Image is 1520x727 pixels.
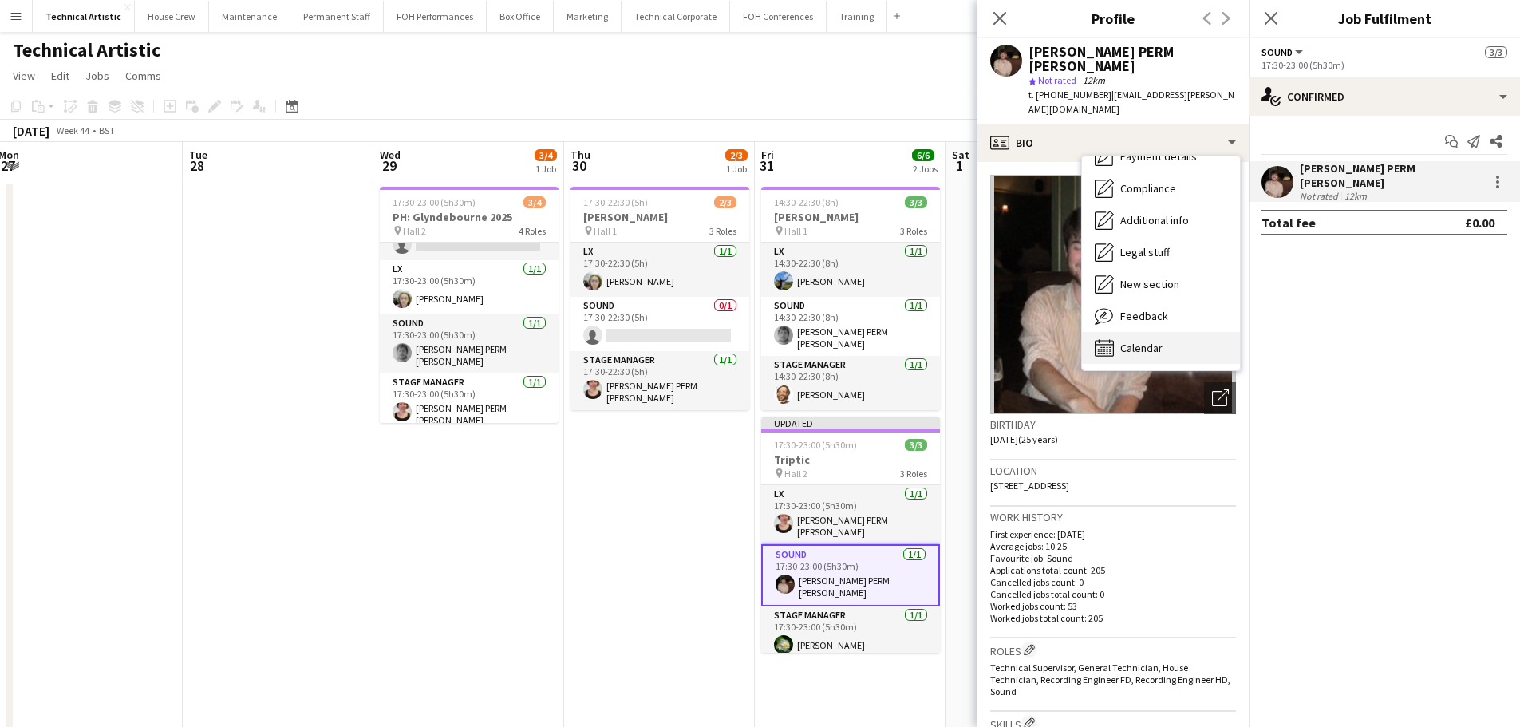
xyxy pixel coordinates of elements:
h3: [PERSON_NAME] [570,210,749,224]
app-card-role: Sound1/117:30-23:00 (5h30m)[PERSON_NAME] PERM [PERSON_NAME] [761,544,940,606]
span: 30 [568,156,590,175]
h3: Triptic [761,452,940,467]
div: [PERSON_NAME] PERM [PERSON_NAME] [1300,161,1482,190]
span: 3/3 [905,439,927,451]
app-job-card: Updated17:30-23:00 (5h30m)3/3Triptic Hall 23 RolesLX1/117:30-23:00 (5h30m)[PERSON_NAME] PERM [PER... [761,417,940,653]
span: New section [1120,277,1179,291]
div: Confirmed [1249,77,1520,116]
span: Edit [51,69,69,83]
button: Marketing [554,1,622,32]
app-card-role: Sound1/117:30-23:00 (5h30m)[PERSON_NAME] PERM [PERSON_NAME] [380,314,559,373]
p: Applications total count: 205 [990,564,1236,576]
span: Comms [125,69,161,83]
span: Feedback [1120,309,1168,323]
div: 12km [1341,190,1370,202]
div: BST [99,124,115,136]
button: Box Office [487,1,554,32]
span: Tue [189,148,207,162]
app-card-role: Sound0/117:30-22:30 (5h) [570,297,749,351]
span: | [EMAIL_ADDRESS][PERSON_NAME][DOMAIN_NAME] [1028,89,1234,115]
span: Thu [570,148,590,162]
div: 1 Job [726,163,747,175]
div: Total fee [1261,215,1316,231]
div: £0.00 [1465,215,1494,231]
h3: Job Fulfilment [1249,8,1520,29]
div: 1 Job [535,163,556,175]
div: Calendar [1082,332,1240,364]
span: 17:30-22:30 (5h) [583,196,648,208]
app-job-card: 14:30-22:30 (8h)3/3[PERSON_NAME] Hall 13 RolesLX1/114:30-22:30 (8h)[PERSON_NAME]Sound1/114:30-22:... [761,187,940,410]
app-job-card: 17:30-22:30 (5h)2/3[PERSON_NAME] Hall 13 RolesLX1/117:30-22:30 (5h)[PERSON_NAME]Sound0/117:30-22:... [570,187,749,410]
app-card-role: LX1/117:30-22:30 (5h)[PERSON_NAME] [570,243,749,297]
div: Legal stuff [1082,236,1240,268]
button: Maintenance [209,1,290,32]
h3: Location [990,464,1236,478]
span: Technical Supervisor, General Technician, House Technician, Recording Engineer FD, Recording Engi... [990,662,1230,697]
app-job-card: 17:30-23:00 (5h30m)3/4PH: Glyndebourne 2025 Hall 24 RolesAV0/117:30-23:00 (5h30m) LX1/117:30-23:0... [380,187,559,423]
span: 3 Roles [709,225,736,237]
span: View [13,69,35,83]
p: Favourite job: Sound [990,552,1236,564]
span: 14:30-22:30 (8h) [774,196,839,208]
span: 3 Roles [900,225,927,237]
app-card-role: Stage Manager1/114:30-22:30 (8h)[PERSON_NAME] [761,356,940,410]
span: 2/3 [714,196,736,208]
p: Average jobs: 10.25 [990,540,1236,552]
span: Sound [1261,46,1293,58]
div: [DATE] [13,123,49,139]
app-card-role: Stage Manager1/117:30-23:00 (5h30m)[PERSON_NAME] PERM [PERSON_NAME] [380,373,559,433]
h3: [PERSON_NAME] [761,210,940,224]
span: 3/4 [535,149,557,161]
a: Edit [45,65,76,86]
div: 17:30-23:00 (5h30m) [1261,59,1507,71]
span: [STREET_ADDRESS] [990,480,1069,492]
p: First experience: [DATE] [990,528,1236,540]
span: Additional info [1120,213,1189,227]
div: Payment details [1082,140,1240,172]
h3: Work history [990,510,1236,524]
span: 17:30-23:00 (5h30m) [393,196,476,208]
span: 2/3 [725,149,748,161]
h3: Birthday [990,417,1236,432]
span: Legal stuff [1120,245,1170,259]
div: Open photos pop-in [1204,382,1236,414]
p: Worked jobs count: 53 [990,600,1236,612]
span: Sat [952,148,969,162]
h1: Technical Artistic [13,38,160,62]
span: 4 Roles [519,225,546,237]
span: Hall 1 [784,225,807,237]
h3: PH: Glyndebourne 2025 [380,210,559,224]
span: Hall 2 [403,225,426,237]
span: 31 [759,156,774,175]
span: Fri [761,148,774,162]
span: t. [PHONE_NUMBER] [1028,89,1111,101]
a: Jobs [79,65,116,86]
button: Sound [1261,46,1305,58]
span: 6/6 [912,149,934,161]
span: 17:30-23:00 (5h30m) [774,439,857,451]
div: Compliance [1082,172,1240,204]
span: 28 [187,156,207,175]
span: Hall 1 [594,225,617,237]
div: Feedback [1082,300,1240,332]
span: Calendar [1120,341,1163,355]
span: 3 Roles [900,468,927,480]
span: Not rated [1038,74,1076,86]
span: Hall 2 [784,468,807,480]
div: [PERSON_NAME] PERM [PERSON_NAME] [1028,45,1236,73]
a: View [6,65,41,86]
p: Cancelled jobs total count: 0 [990,588,1236,600]
app-card-role: LX1/117:30-23:00 (5h30m)[PERSON_NAME] [380,260,559,314]
span: Compliance [1120,181,1176,196]
button: Technical Artistic [33,1,135,32]
span: Week 44 [53,124,93,136]
div: Bio [977,124,1249,162]
app-card-role: Stage Manager1/117:30-23:00 (5h30m)[PERSON_NAME] [761,606,940,661]
div: New section [1082,268,1240,300]
button: Technical Corporate [622,1,730,32]
span: 3/3 [905,196,927,208]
